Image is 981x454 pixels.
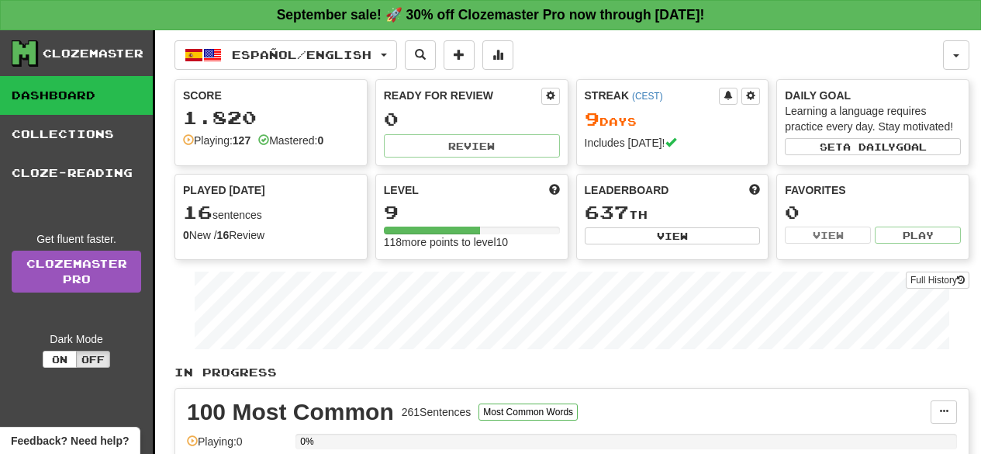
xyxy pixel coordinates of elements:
[785,103,961,134] div: Learning a language requires practice every day. Stay motivated!
[233,134,250,147] strong: 127
[785,203,961,222] div: 0
[384,88,541,103] div: Ready for Review
[317,134,323,147] strong: 0
[183,229,189,241] strong: 0
[444,40,475,70] button: Add sentence to collection
[12,231,141,247] div: Get fluent faster.
[549,182,560,198] span: Score more points to level up
[585,109,761,130] div: Day s
[875,227,961,244] button: Play
[585,182,669,198] span: Leaderboard
[183,88,359,103] div: Score
[258,133,323,148] div: Mastered:
[183,201,212,223] span: 16
[632,91,663,102] a: (CEST)
[384,134,560,158] button: Review
[384,109,560,129] div: 0
[585,203,761,223] div: th
[183,133,250,148] div: Playing:
[843,141,896,152] span: a daily
[405,40,436,70] button: Search sentences
[277,7,705,23] strong: September sale! 🚀 30% off Clozemaster Pro now through [DATE]!
[183,182,265,198] span: Played [DATE]
[585,227,761,244] button: View
[232,48,371,61] span: Español / English
[183,108,359,127] div: 1.820
[187,400,394,424] div: 100 Most Common
[785,182,961,198] div: Favorites
[585,201,629,223] span: 637
[183,203,359,223] div: sentences
[174,365,969,380] p: In Progress
[76,351,110,368] button: Off
[183,227,359,243] div: New / Review
[174,40,397,70] button: Español/English
[384,182,419,198] span: Level
[384,203,560,222] div: 9
[785,227,871,244] button: View
[43,351,77,368] button: On
[43,46,143,61] div: Clozemaster
[402,404,472,420] div: 261 Sentences
[906,272,969,289] button: Full History
[482,40,513,70] button: More stats
[12,251,141,293] a: ClozemasterPro
[585,88,720,103] div: Streak
[749,182,760,198] span: This week in points, UTC
[785,88,961,103] div: Daily Goal
[217,229,230,241] strong: 16
[585,135,761,151] div: Includes [DATE]!
[478,404,578,421] button: Most Common Words
[585,108,599,130] span: 9
[12,331,141,347] div: Dark Mode
[384,234,560,250] div: 118 more points to level 10
[785,138,961,155] button: Seta dailygoal
[11,433,129,449] span: Open feedback widget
